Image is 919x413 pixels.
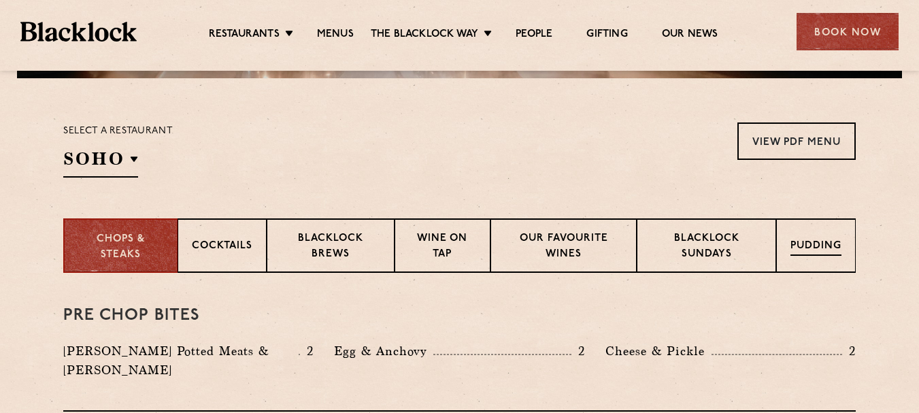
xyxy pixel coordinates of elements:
[78,232,163,263] p: Chops & Steaks
[516,28,552,43] a: People
[371,28,478,43] a: The Blacklock Way
[586,28,627,43] a: Gifting
[790,239,841,256] p: Pudding
[842,342,856,360] p: 2
[605,342,712,361] p: Cheese & Pickle
[300,342,314,360] p: 2
[281,231,380,263] p: Blacklock Brews
[737,122,856,160] a: View PDF Menu
[192,239,252,256] p: Cocktails
[63,342,299,380] p: [PERSON_NAME] Potted Meats & [PERSON_NAME]
[20,22,137,42] img: BL_Textured_Logo-footer-cropped.svg
[63,147,138,178] h2: SOHO
[209,28,280,43] a: Restaurants
[797,13,899,50] div: Book Now
[63,307,856,325] h3: Pre Chop Bites
[409,231,475,263] p: Wine on Tap
[662,28,718,43] a: Our News
[571,342,585,360] p: 2
[334,342,433,361] p: Egg & Anchovy
[317,28,354,43] a: Menus
[63,122,173,140] p: Select a restaurant
[651,231,762,263] p: Blacklock Sundays
[505,231,623,263] p: Our favourite wines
